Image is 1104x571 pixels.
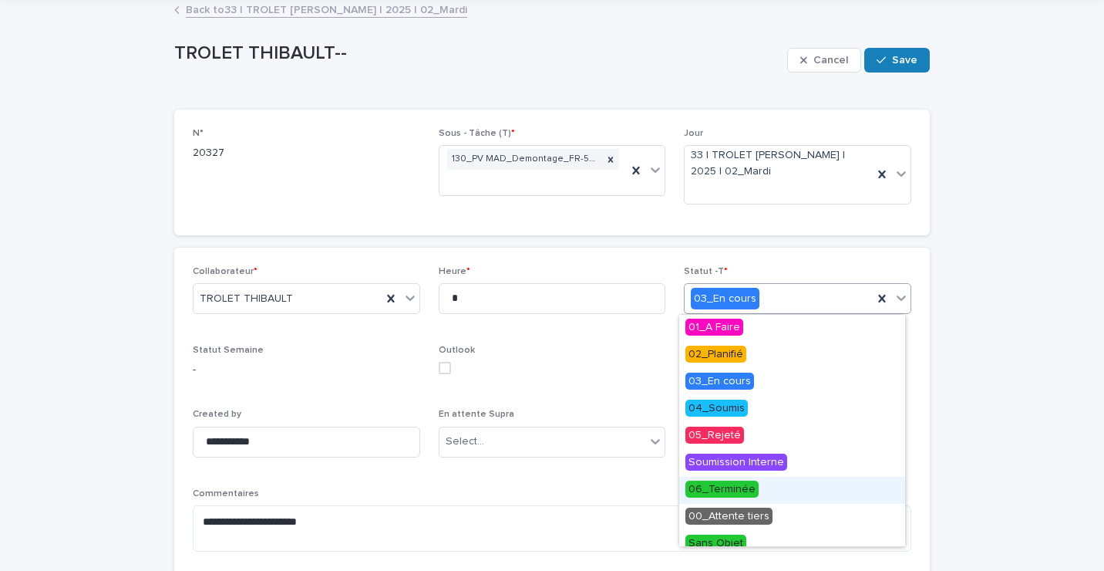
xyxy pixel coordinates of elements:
[200,291,293,307] span: TROLET THIBAULT
[439,410,514,419] span: En attente Supra
[684,129,703,138] span: Jour
[691,147,867,180] span: 33 | TROLET [PERSON_NAME] | 2025 | 02_Mardi
[439,267,470,276] span: Heure
[684,267,728,276] span: Statut -T
[685,481,759,498] span: 06_Terminée
[813,55,848,66] span: Cancel
[193,362,420,378] p: -
[685,454,787,471] span: Soumission Interne
[679,315,905,342] div: 01_A Faire
[892,55,917,66] span: Save
[685,373,754,390] span: 03_En cours
[679,504,905,531] div: 00_Attente tiers
[685,427,744,444] span: 05_Rejeté
[174,42,781,65] p: TROLET THIBAULT--
[685,346,746,363] span: 02_Planifié
[679,342,905,369] div: 02_Planifié
[446,434,484,450] div: Select...
[193,410,241,419] span: Created by
[193,129,204,138] span: N°
[193,489,259,498] span: Commentaires
[439,129,515,138] span: Sous - Tâche (T)
[439,346,475,355] span: Outlook
[787,48,861,73] button: Cancel
[685,535,746,552] span: Sans Objet
[679,423,905,450] div: 05_Rejeté
[193,145,420,161] p: 20327
[691,288,759,310] div: 03_En cours
[679,396,905,423] div: 04_Soumis
[447,149,603,170] div: 130_PV MAD_Demontage_FR-59-001098
[685,400,748,417] span: 04_Soumis
[679,450,905,477] div: Soumission Interne
[679,477,905,504] div: 06_Terminée
[193,346,264,355] span: Statut Semaine
[193,267,257,276] span: Collaborateur
[679,531,905,558] div: Sans Objet
[864,48,930,73] button: Save
[685,319,743,336] span: 01_A Faire
[679,369,905,396] div: 03_En cours
[685,508,772,525] span: 00_Attente tiers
